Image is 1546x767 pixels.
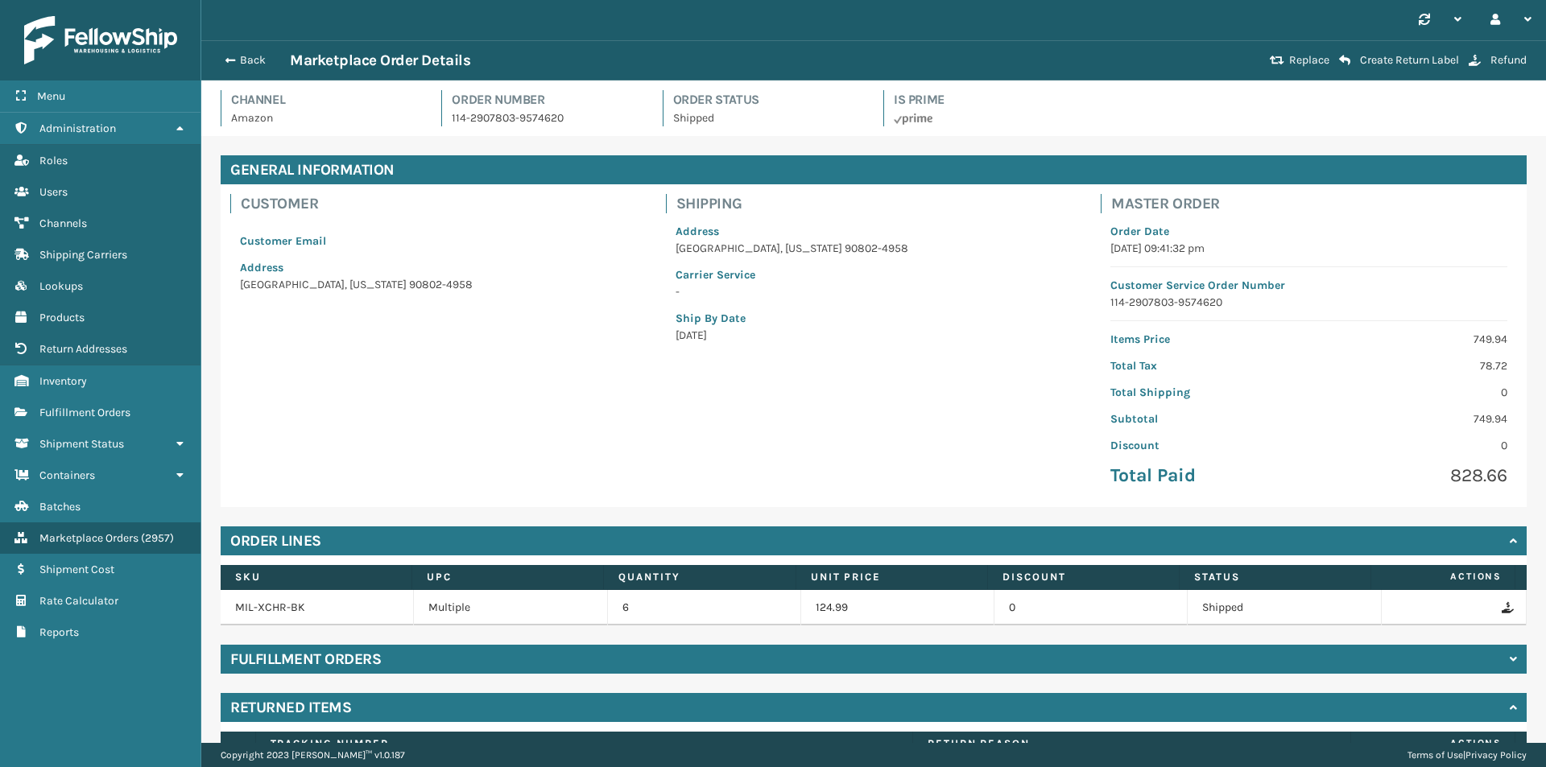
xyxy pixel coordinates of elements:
[216,53,290,68] button: Back
[1319,357,1507,374] p: 78.72
[290,51,470,70] h3: Marketplace Order Details
[1339,54,1350,67] i: Create Return Label
[39,185,68,199] span: Users
[141,531,174,545] span: ( 2957 )
[1110,384,1299,401] p: Total Shipping
[39,374,87,388] span: Inventory
[39,311,85,324] span: Products
[39,625,79,639] span: Reports
[1110,410,1299,427] p: Subtotal
[1319,437,1507,454] p: 0
[39,500,81,513] span: Batches
[1408,743,1527,767] div: |
[1334,53,1464,68] button: Create Return Label
[39,279,83,293] span: Lookups
[618,570,780,584] label: Quantity
[271,736,898,751] label: Tracking number
[39,594,118,608] span: Rate Calculator
[801,590,994,625] td: 124.99
[676,194,1082,213] h4: Shipping
[1265,53,1334,68] button: Replace
[676,240,1073,257] p: [GEOGRAPHIC_DATA] , [US_STATE] 90802-4958
[608,590,801,625] td: 6
[1376,563,1511,590] span: Actions
[676,310,1073,327] p: Ship By Date
[994,590,1188,625] td: 0
[241,194,647,213] h4: Customer
[673,90,864,109] h4: Order Status
[39,216,87,230] span: Channels
[1464,53,1532,68] button: Refund
[1110,331,1299,348] p: Items Price
[1319,464,1507,488] p: 828.66
[221,155,1527,184] h4: General Information
[1110,437,1299,454] p: Discount
[1110,277,1507,294] p: Customer Service Order Number
[37,89,65,103] span: Menu
[230,698,351,717] h4: Returned Items
[1110,240,1507,257] p: [DATE] 09:41:32 pm
[39,154,68,167] span: Roles
[1194,570,1356,584] label: Status
[676,283,1073,300] p: -
[39,406,130,419] span: Fulfillment Orders
[235,570,397,584] label: SKU
[24,16,177,64] img: logo
[894,90,1085,109] h4: Is Prime
[1270,55,1284,66] i: Replace
[1110,223,1507,240] p: Order Date
[1110,464,1299,488] p: Total Paid
[39,531,138,545] span: Marketplace Orders
[928,736,1336,751] label: Return Reason
[414,590,607,625] td: Multiple
[427,570,589,584] label: UPC
[811,570,973,584] label: Unit Price
[1408,749,1463,761] a: Terms of Use
[1319,384,1507,401] p: 0
[230,531,321,551] h4: Order Lines
[1111,194,1517,213] h4: Master Order
[39,342,127,356] span: Return Addresses
[1002,570,1164,584] label: Discount
[240,233,637,249] p: Customer Email
[1502,602,1511,613] i: Refund Order Line
[676,225,719,238] span: Address
[240,276,637,293] p: [GEOGRAPHIC_DATA] , [US_STATE] 90802-4958
[39,468,95,482] span: Containers
[1465,749,1527,761] a: Privacy Policy
[235,600,305,614] a: MIL-XCHR-BK
[452,90,643,109] h4: Order Number
[221,743,405,767] p: Copyright 2023 [PERSON_NAME]™ v 1.0.187
[230,649,381,669] h4: Fulfillment Orders
[1188,590,1381,625] td: Shipped
[1110,294,1507,311] p: 114-2907803-9574620
[673,109,864,126] p: Shipped
[231,90,422,109] h4: Channel
[240,261,283,274] span: Address
[39,563,114,576] span: Shipment Cost
[39,248,127,262] span: Shipping Carriers
[1469,55,1481,66] i: Refund
[676,327,1073,344] p: [DATE]
[1110,357,1299,374] p: Total Tax
[452,109,643,126] p: 114-2907803-9574620
[676,266,1073,283] p: Carrier Service
[39,437,124,451] span: Shipment Status
[231,109,422,126] p: Amazon
[39,122,116,135] span: Administration
[1319,410,1507,427] p: 749.94
[1319,331,1507,348] p: 749.94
